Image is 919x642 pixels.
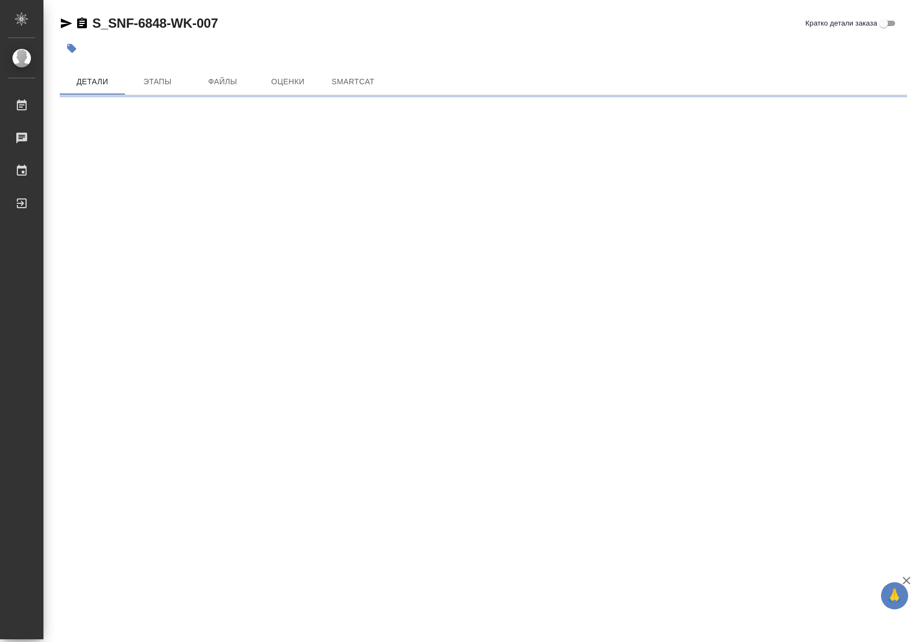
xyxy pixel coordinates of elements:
span: SmartCat [327,75,379,89]
span: Этапы [131,75,184,89]
button: 🙏 [881,582,908,609]
span: Файлы [197,75,249,89]
span: Оценки [262,75,314,89]
span: Кратко детали заказа [805,18,877,29]
button: Скопировать ссылку для ЯМессенджера [60,17,73,30]
span: Детали [66,75,118,89]
button: Скопировать ссылку [75,17,89,30]
span: 🙏 [885,584,904,607]
a: S_SNF-6848-WK-007 [92,16,218,30]
button: Добавить тэг [60,36,84,60]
